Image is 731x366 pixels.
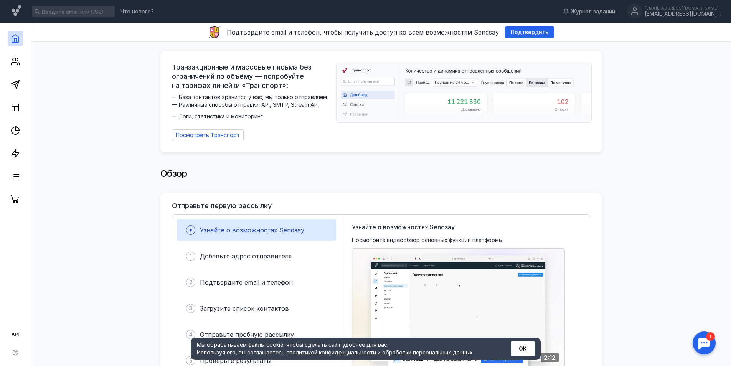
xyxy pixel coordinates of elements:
div: 1 [17,5,26,13]
span: Журнал заданий [571,8,615,15]
span: Проверьте результаты [200,357,271,364]
span: Загрузите список контактов [200,305,289,312]
h3: Отправьте первую рассылку [172,202,272,210]
span: Узнайте о возможностях Sendsay [200,226,304,234]
div: [EMAIL_ADDRESS][DOMAIN_NAME] [645,6,721,10]
a: Журнал заданий [559,8,619,15]
span: Посмотрите видеообзор основных функций платформы: [352,236,504,244]
span: 4 [189,331,193,338]
div: Мы обрабатываем файлы cookie, чтобы сделать сайт удобнее для вас. Используя его, вы соглашаетесь c [197,341,492,356]
span: 3 [189,305,193,312]
span: Посмотреть Транспорт [176,132,240,139]
span: 1 [190,252,192,260]
div: [EMAIL_ADDRESS][DOMAIN_NAME] [645,11,721,17]
span: Подтвердить [511,29,548,36]
input: Введите email или CSID [32,6,115,17]
span: Отправьте пробную рассылку [200,331,294,338]
span: Транзакционные и массовые письма без ограничений по объёму — попробуйте на тарифах линейки «Транс... [172,63,332,90]
span: — База контактов хранится у вас, мы только отправляем — Различные способы отправки: API, SMTP, St... [172,93,332,120]
a: политикой конфиденциальности и обработки персональных данных [289,349,473,356]
img: dashboard-transport-banner [337,63,591,122]
span: Добавьте адрес отправителя [200,252,292,260]
span: Обзор [160,168,187,179]
span: 2 [189,278,193,286]
span: Подтвердите email и телефон, чтобы получить доступ ко всем возможностям Sendsay [227,28,499,36]
span: Что нового? [120,9,154,14]
a: Что нового? [117,9,158,14]
a: Посмотреть Транспорт [172,129,244,141]
button: ОК [511,341,535,356]
button: Подтвердить [505,26,554,38]
div: 2:12 [541,353,559,362]
span: Подтвердите email и телефон [200,278,293,286]
span: 5 [189,357,193,364]
span: Узнайте о возможностях Sendsay [352,222,455,232]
